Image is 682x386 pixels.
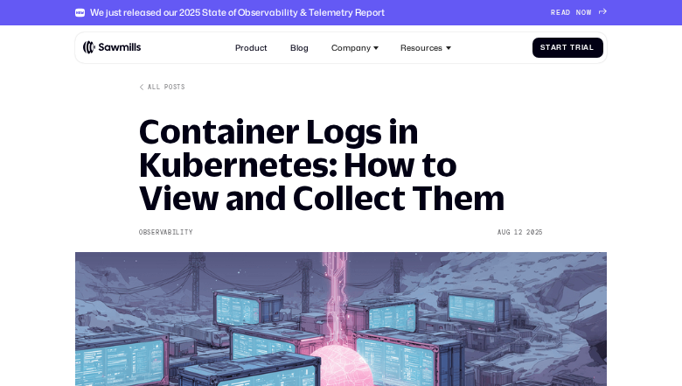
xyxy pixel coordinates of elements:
span: N [576,9,581,18]
div: 12 [514,229,522,236]
div: We just released our 2025 State of Observability & Telemetry Report [90,7,385,18]
h1: Container Logs in Kubernetes: How to View and Collect Them [139,115,543,214]
a: StartTrial [532,38,603,59]
span: T [570,44,575,53]
span: S [540,44,546,53]
span: W [587,9,592,18]
a: READNOW [551,9,607,18]
span: a [551,44,557,53]
div: Resources [400,43,442,53]
span: A [561,9,567,18]
span: R [551,9,556,18]
a: All posts [139,83,185,91]
span: i [581,44,584,53]
span: r [556,44,562,53]
span: l [589,44,595,53]
span: O [581,9,587,18]
span: t [562,44,567,53]
div: All posts [148,83,184,91]
span: D [566,9,571,18]
div: Observability [139,229,192,236]
span: t [546,44,551,53]
a: Product [229,37,274,59]
div: Company [331,43,371,53]
div: Aug [498,229,510,236]
span: a [583,44,589,53]
a: Blog [284,37,315,59]
span: E [556,9,561,18]
div: 2025 [526,229,543,236]
span: r [575,44,581,53]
